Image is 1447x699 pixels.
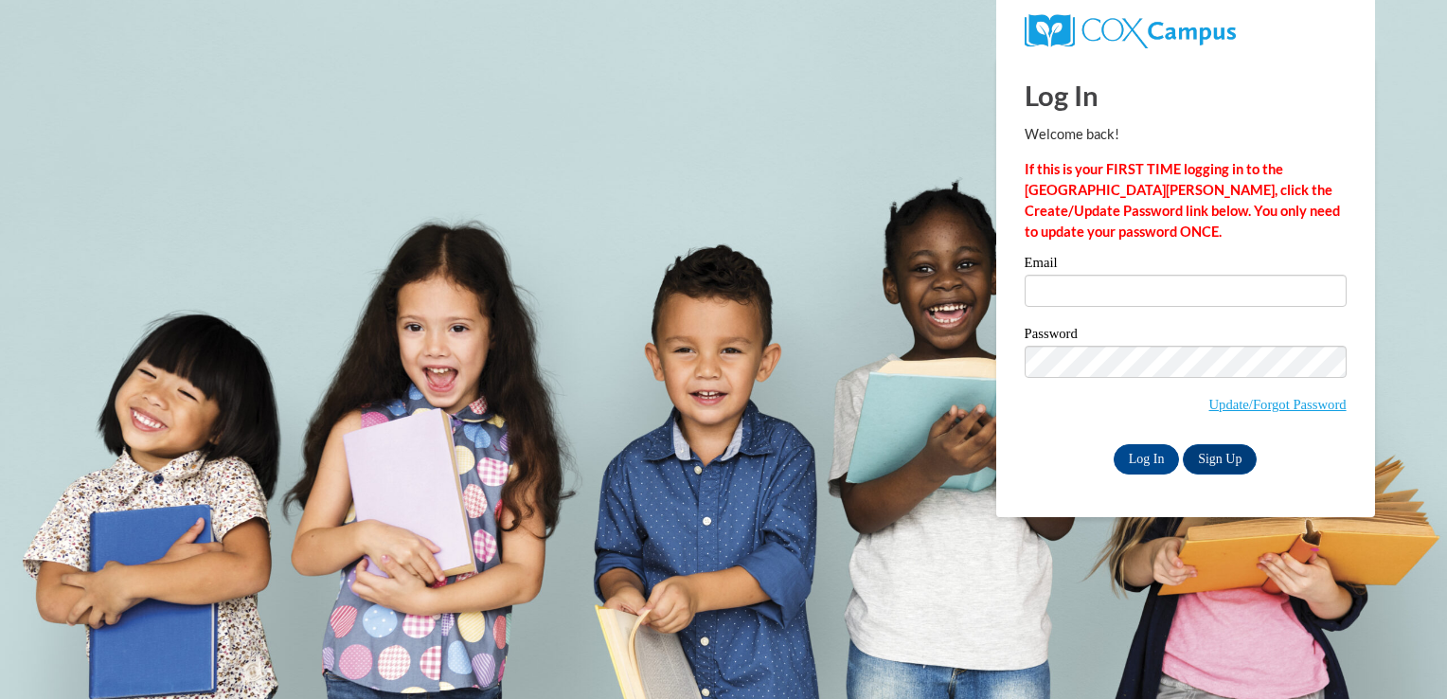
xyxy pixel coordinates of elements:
h1: Log In [1025,76,1347,115]
label: Email [1025,256,1347,275]
label: Password [1025,327,1347,346]
p: Welcome back! [1025,124,1347,145]
a: Update/Forgot Password [1209,397,1347,412]
a: COX Campus [1025,22,1236,38]
input: Log In [1114,444,1180,475]
strong: If this is your FIRST TIME logging in to the [GEOGRAPHIC_DATA][PERSON_NAME], click the Create/Upd... [1025,161,1340,240]
img: COX Campus [1025,14,1236,48]
a: Sign Up [1183,444,1257,475]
